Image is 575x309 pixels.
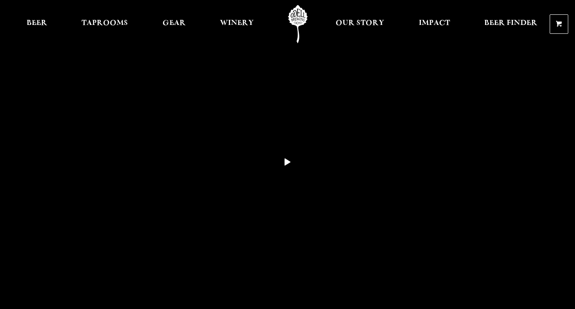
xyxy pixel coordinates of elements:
[336,20,384,27] span: Our Story
[484,20,537,27] span: Beer Finder
[27,20,47,27] span: Beer
[157,5,191,43] a: Gear
[330,5,390,43] a: Our Story
[214,5,259,43] a: Winery
[81,20,128,27] span: Taprooms
[479,5,543,43] a: Beer Finder
[413,5,456,43] a: Impact
[163,20,186,27] span: Gear
[76,5,133,43] a: Taprooms
[220,20,254,27] span: Winery
[21,5,53,43] a: Beer
[419,20,450,27] span: Impact
[282,5,314,43] a: Odell Home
